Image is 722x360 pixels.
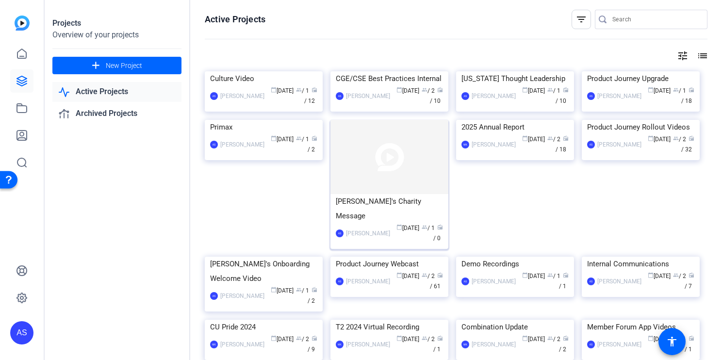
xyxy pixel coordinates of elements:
[396,87,419,94] span: [DATE]
[422,273,435,279] span: / 2
[673,136,686,143] span: / 2
[587,141,595,148] div: AS
[296,135,302,141] span: group
[677,50,689,62] mat-icon: tune
[689,335,694,341] span: radio
[271,287,277,293] span: calendar_today
[271,87,277,93] span: calendar_today
[210,257,317,286] div: [PERSON_NAME]'s Onboarding Welcome Video
[10,321,33,344] div: AS
[597,91,641,101] div: [PERSON_NAME]
[422,272,427,278] span: group
[522,273,545,279] span: [DATE]
[296,136,309,143] span: / 1
[308,336,317,353] span: / 9
[52,17,181,29] div: Projects
[547,87,553,93] span: group
[461,120,569,134] div: 2025 Annual Report
[648,87,654,93] span: calendar_today
[52,29,181,41] div: Overview of your projects
[648,87,671,94] span: [DATE]
[597,140,641,149] div: [PERSON_NAME]
[587,341,595,348] div: AS
[296,87,302,93] span: group
[648,135,654,141] span: calendar_today
[396,336,419,343] span: [DATE]
[308,287,317,304] span: / 2
[210,292,218,300] div: AS
[312,287,317,293] span: radio
[437,87,443,93] span: radio
[336,278,344,285] div: AS
[547,135,553,141] span: group
[522,335,528,341] span: calendar_today
[547,87,560,94] span: / 1
[547,272,553,278] span: group
[296,87,309,94] span: / 1
[220,91,264,101] div: [PERSON_NAME]
[587,120,694,134] div: Product Journey Rollout Videos
[472,140,516,149] div: [PERSON_NAME]
[433,225,443,242] span: / 0
[522,336,545,343] span: [DATE]
[685,273,694,290] span: / 7
[336,92,344,100] div: AS
[336,229,344,237] div: AS
[396,272,402,278] span: calendar_today
[422,225,435,231] span: / 1
[522,136,545,143] span: [DATE]
[522,272,528,278] span: calendar_today
[461,257,569,271] div: Demo Recordings
[296,287,302,293] span: group
[422,87,435,94] span: / 2
[461,320,569,334] div: Combination Update
[689,135,694,141] span: radio
[271,135,277,141] span: calendar_today
[689,87,694,93] span: radio
[587,71,694,86] div: Product Journey Upgrade
[522,87,545,94] span: [DATE]
[673,135,679,141] span: group
[696,50,707,62] mat-icon: list
[396,87,402,93] span: calendar_today
[336,71,443,86] div: CGE/CSE Best Practices Internal
[472,277,516,286] div: [PERSON_NAME]
[685,336,694,353] span: / 1
[587,320,694,334] div: Member Forum App Videos
[673,336,686,343] span: / 1
[346,277,390,286] div: [PERSON_NAME]
[336,257,443,271] div: Product Journey Webcast
[336,194,443,223] div: [PERSON_NAME]'s Charity Message
[547,136,560,143] span: / 2
[559,336,569,353] span: / 2
[210,92,218,100] div: AS
[563,87,569,93] span: radio
[597,277,641,286] div: [PERSON_NAME]
[461,92,469,100] div: AS
[422,224,427,230] span: group
[271,136,294,143] span: [DATE]
[587,257,694,271] div: Internal Communications
[396,273,419,279] span: [DATE]
[673,273,686,279] span: / 2
[597,340,641,349] div: [PERSON_NAME]
[271,335,277,341] span: calendar_today
[648,136,671,143] span: [DATE]
[547,335,553,341] span: group
[346,91,390,101] div: [PERSON_NAME]
[437,335,443,341] span: radio
[437,272,443,278] span: radio
[522,87,528,93] span: calendar_today
[271,287,294,294] span: [DATE]
[308,136,317,153] span: / 2
[106,61,142,71] span: New Project
[433,336,443,353] span: / 1
[90,60,102,72] mat-icon: add
[422,87,427,93] span: group
[563,135,569,141] span: radio
[437,224,443,230] span: radio
[556,136,569,153] span: / 18
[210,320,317,334] div: CU Pride 2024
[461,341,469,348] div: MK
[52,82,181,102] a: Active Projects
